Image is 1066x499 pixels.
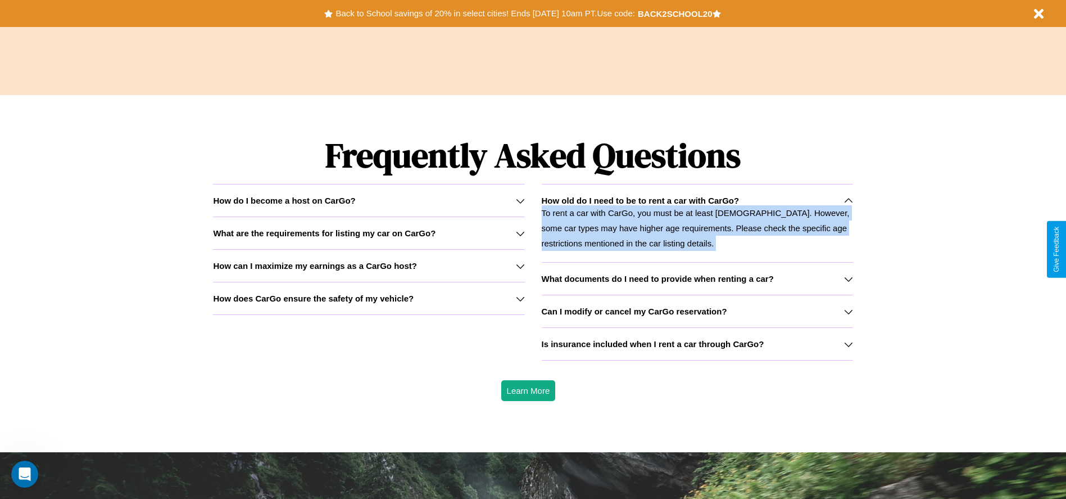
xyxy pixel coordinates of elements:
iframe: Intercom live chat [11,461,38,488]
button: Back to School savings of 20% in select cities! Ends [DATE] 10am PT.Use code: [333,6,637,21]
h3: How does CarGo ensure the safety of my vehicle? [213,294,414,303]
h3: Is insurance included when I rent a car through CarGo? [542,339,764,349]
h3: What are the requirements for listing my car on CarGo? [213,228,436,238]
b: BACK2SCHOOL20 [638,9,713,19]
p: To rent a car with CarGo, you must be at least [DEMOGRAPHIC_DATA]. However, some car types may ha... [542,205,853,251]
div: Give Feedback [1053,227,1060,272]
h1: Frequently Asked Questions [213,127,852,184]
h3: How can I maximize my earnings as a CarGo host? [213,261,417,271]
h3: Can I modify or cancel my CarGo reservation? [542,307,727,316]
h3: How old do I need to be to rent a car with CarGo? [542,196,740,205]
h3: What documents do I need to provide when renting a car? [542,274,774,284]
h3: How do I become a host on CarGo? [213,196,355,205]
button: Learn More [501,380,556,401]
